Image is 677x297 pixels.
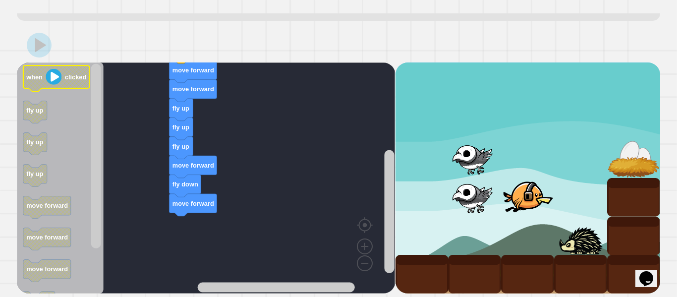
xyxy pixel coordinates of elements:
[172,162,214,169] text: move forward
[172,66,214,74] text: move forward
[17,62,395,294] div: Blockly Workspace
[26,234,68,241] text: move forward
[26,107,43,114] text: fly up
[172,180,198,188] text: fly down
[172,143,189,150] text: fly up
[172,200,214,207] text: move forward
[65,73,86,81] text: clicked
[26,170,43,178] text: fly up
[172,105,189,112] text: fly up
[26,138,43,146] text: fly up
[172,85,214,93] text: move forward
[172,123,189,131] text: fly up
[26,265,68,273] text: move forward
[26,202,68,209] text: move forward
[26,73,43,81] text: when
[635,257,667,287] iframe: chat widget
